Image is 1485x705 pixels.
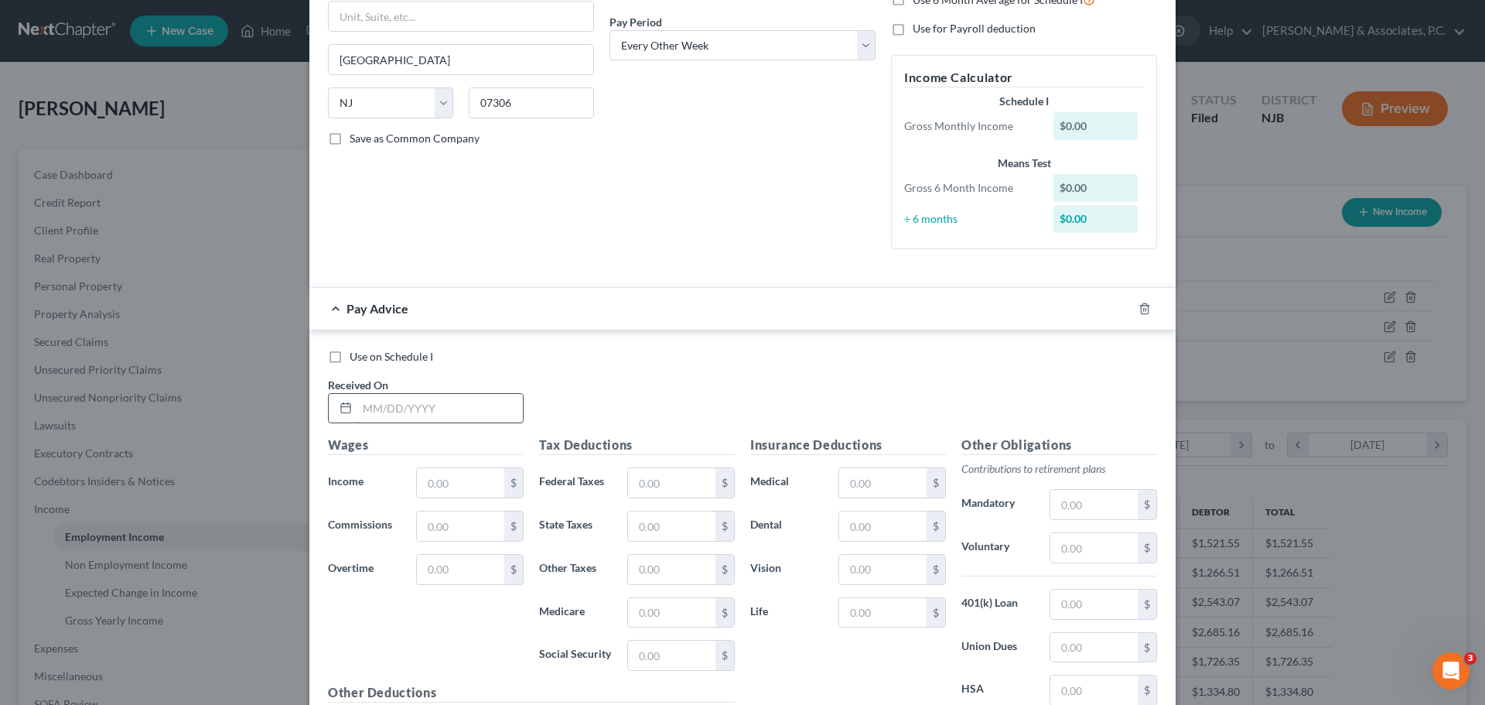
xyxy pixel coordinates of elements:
[1138,676,1156,705] div: $
[1053,112,1138,140] div: $0.00
[531,467,620,498] label: Federal Taxes
[1138,490,1156,519] div: $
[839,512,927,541] input: 0.00
[531,640,620,671] label: Social Security
[715,512,734,541] div: $
[329,45,593,74] input: Enter city...
[417,468,504,498] input: 0.00
[742,597,831,628] label: Life
[1050,676,1138,705] input: 0.00
[531,597,620,628] label: Medicare
[1138,590,1156,619] div: $
[927,512,945,541] div: $
[329,2,593,31] input: Unit, Suite, etc...
[715,555,734,584] div: $
[715,641,734,670] div: $
[904,156,1144,171] div: Means Test
[896,211,1046,227] div: ÷ 6 months
[904,94,1144,109] div: Schedule I
[346,301,408,316] span: Pay Advice
[1050,533,1138,563] input: 0.00
[1464,652,1476,665] span: 3
[961,436,1157,455] h5: Other Obligations
[896,118,1046,134] div: Gross Monthly Income
[357,394,523,423] input: MM/DD/YYYY
[1053,205,1138,233] div: $0.00
[504,512,523,541] div: $
[742,511,831,542] label: Dental
[750,436,946,455] h5: Insurance Deductions
[328,436,524,455] h5: Wages
[531,554,620,585] label: Other Taxes
[839,555,927,584] input: 0.00
[913,22,1036,35] span: Use for Payroll deduction
[954,532,1042,563] label: Voluntary
[1138,633,1156,662] div: $
[1050,590,1138,619] input: 0.00
[1050,490,1138,519] input: 0.00
[328,474,364,488] span: Income
[350,132,480,145] span: Save as Common Company
[350,350,433,363] span: Use on Schedule I
[1432,652,1470,690] iframe: Intercom live chat
[1050,633,1138,662] input: 0.00
[715,598,734,628] div: $
[531,511,620,542] label: State Taxes
[504,468,523,498] div: $
[927,555,945,584] div: $
[896,180,1046,196] div: Gross 6 Month Income
[742,467,831,498] label: Medical
[839,468,927,498] input: 0.00
[504,555,523,584] div: $
[1053,174,1138,202] div: $0.00
[328,683,735,703] h5: Other Deductions
[628,598,715,628] input: 0.00
[328,378,388,392] span: Received On
[320,511,408,542] label: Commissions
[954,489,1042,520] label: Mandatory
[715,468,734,498] div: $
[628,468,715,498] input: 0.00
[539,436,735,455] h5: Tax Deductions
[609,15,662,29] span: Pay Period
[927,598,945,628] div: $
[904,68,1144,87] h5: Income Calculator
[742,554,831,585] label: Vision
[839,598,927,628] input: 0.00
[954,632,1042,663] label: Union Dues
[927,468,945,498] div: $
[628,641,715,670] input: 0.00
[1138,533,1156,563] div: $
[417,555,504,584] input: 0.00
[628,512,715,541] input: 0.00
[417,512,504,541] input: 0.00
[628,555,715,584] input: 0.00
[469,87,594,118] input: Enter zip...
[961,461,1157,477] p: Contributions to retirement plans
[954,589,1042,620] label: 401(k) Loan
[320,554,408,585] label: Overtime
